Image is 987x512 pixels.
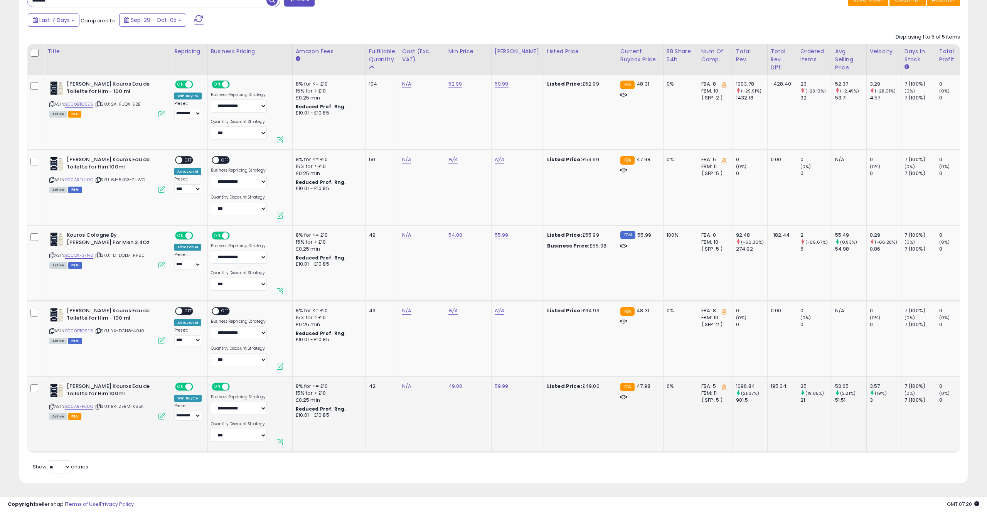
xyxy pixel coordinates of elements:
div: ( SFP: 2 ) [701,94,727,101]
div: ASIN: [49,232,165,268]
div: 195.34 [771,383,791,390]
div: Win BuyBox [174,93,202,99]
span: | SKU: 6J-5403-7HWG [94,177,145,183]
div: 0.86 [870,246,901,253]
a: Terms of Use [66,500,99,508]
div: 52.65 [835,383,866,390]
button: Last 7 Days [28,13,79,27]
img: 41r5d+StI9L._SL40_.jpg [49,156,65,172]
span: FBA [68,111,81,118]
img: 41r5d+StI9L._SL40_.jpg [49,307,65,323]
div: 0 [870,156,901,163]
div: £10.01 - £10.85 [296,337,360,343]
div: £0.25 min [296,321,360,328]
span: 2025-10-13 07:20 GMT [947,500,979,508]
label: Business Repricing Strategy: [211,92,267,98]
div: 0 [939,397,970,404]
span: ON [176,232,185,239]
span: OFF [182,157,195,163]
span: OFF [228,232,241,239]
label: Business Repricing Strategy: [211,168,267,173]
small: (-29.91%) [741,88,761,94]
div: Num of Comp. [701,47,729,64]
div: 7 (100%) [904,94,936,101]
span: FBM [68,187,82,193]
div: Ordered Items [800,47,829,64]
div: FBA: 5 [701,383,727,390]
div: ( SFP: 5 ) [701,170,727,177]
label: Quantity Discount Strategy: [211,195,267,200]
div: ASIN: [49,307,165,343]
div: Cost (Exc. VAT) [402,47,442,64]
span: OFF [192,81,204,88]
div: FBA: 8 [701,307,727,314]
a: 59.99 [495,80,509,88]
div: 0 [939,94,970,101]
label: Quantity Discount Strategy: [211,270,267,276]
img: 41r5d+StI9L._SL40_.jpg [49,81,65,96]
span: FBA [68,413,81,420]
small: (-66.28%) [875,239,897,245]
a: Privacy Policy [100,500,134,508]
div: FBM: 10 [701,239,727,246]
div: FBM: 11 [701,390,727,397]
small: FBA [620,383,635,391]
div: 274.92 [736,246,767,253]
div: 15% for > £10 [296,390,360,397]
span: All listings currently available for purchase on Amazon [49,413,67,420]
div: N/A [835,307,861,314]
b: Listed Price: [547,307,582,314]
div: 0 [736,170,767,177]
b: [PERSON_NAME] Kouros Eau de Toilette for Him - 100 ml [67,81,160,97]
strong: Copyright [8,500,36,508]
a: N/A [448,156,458,163]
img: 41r5d+StI9L._SL40_.jpg [49,383,65,398]
div: Amazon Fees [296,47,362,56]
small: (0%) [939,390,950,396]
span: ON [212,81,222,88]
span: ON [176,81,185,88]
div: 0 [736,307,767,314]
div: 6 [800,246,832,253]
b: Listed Price: [547,80,582,88]
div: £0.25 min [296,170,360,177]
a: N/A [402,231,411,239]
div: Amazon AI [174,168,201,175]
div: 15% for > £10 [296,163,360,170]
div: 42 [369,383,393,390]
div: £59.99 [547,156,611,163]
div: 7 (100%) [904,156,936,163]
div: £10.01 - £10.85 [296,110,360,116]
span: Show: entries [33,463,88,470]
div: Business Pricing [211,47,289,56]
div: 901.5 [736,397,767,404]
div: 52.37 [835,81,866,88]
div: 0 [736,321,767,328]
div: Total Rev. Diff. [771,47,794,72]
div: 50 [369,156,393,163]
div: 0 [939,321,970,328]
label: Business Repricing Strategy: [211,319,267,324]
div: Amazon AI [174,244,201,251]
small: (-28.01%) [875,88,896,94]
div: FBA: 0 [701,232,727,239]
a: B00CKF37N0 [65,252,93,259]
div: 21 [800,397,832,404]
div: 7 (100%) [904,383,936,390]
small: (-28.13%) [805,88,826,94]
div: 1096.84 [736,383,767,390]
span: All listings currently available for purchase on Amazon [49,187,67,193]
span: OFF [228,81,241,88]
small: (0%) [800,163,811,170]
div: FBM: 10 [701,314,727,321]
div: 8% for <= £10 [296,81,360,88]
small: FBA [620,81,635,89]
div: FBM: 10 [701,88,727,94]
div: 0.29 [870,232,901,239]
small: (2.21%) [840,390,856,396]
b: Kouros Cologne By [PERSON_NAME] For Men 3.4Oz [67,232,160,248]
div: £55.98 [547,243,611,249]
span: 48.31 [637,307,649,314]
small: FBA [620,156,635,165]
div: Min Price [448,47,488,56]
